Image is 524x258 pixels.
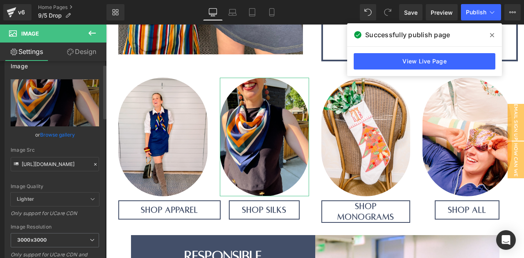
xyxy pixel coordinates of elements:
[426,4,458,20] a: Preview
[379,4,396,20] button: Redo
[40,128,75,142] a: Browse gallery
[354,53,495,70] a: View Live Page
[228,177,291,197] span: shop monograms
[17,237,47,243] b: 3000x3000
[11,224,99,230] div: Image Resolution
[38,4,106,11] a: Home Pages
[11,157,99,171] input: Link
[38,12,62,19] span: 9/5 Drop
[365,30,450,40] span: Successfully publish page
[496,230,516,250] div: Open Intercom Messenger
[11,147,99,153] div: Image Src
[17,196,34,202] b: Lighter
[21,30,39,37] span: Image
[106,4,124,20] a: New Library
[11,184,99,189] div: Image Quality
[215,176,305,198] a: shop monograms
[242,4,262,20] a: Tablet
[123,176,194,195] a: shop silks
[431,8,453,17] span: Preview
[16,7,27,18] div: v6
[203,4,223,20] a: Desktop
[262,4,282,20] a: Mobile
[223,4,242,20] a: Laptop
[11,210,99,222] div: Only support for UCare CDN
[404,8,418,17] span: Save
[11,130,99,139] div: or
[12,176,115,195] a: shop apparel
[461,4,501,20] button: Publish
[329,176,393,195] a: shop all
[466,9,486,16] span: Publish
[11,58,28,70] div: Image
[55,43,108,61] a: Design
[3,4,32,20] a: v6
[504,4,521,20] button: More
[360,4,376,20] button: Undo
[385,79,418,116] span: email sign up popup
